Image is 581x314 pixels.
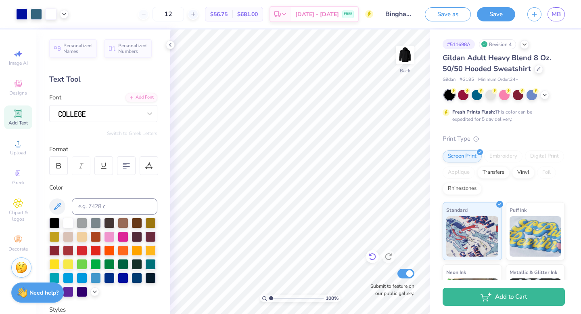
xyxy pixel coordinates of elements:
div: Format [49,145,158,154]
a: MB [548,7,565,21]
span: Greek [12,179,25,186]
img: Standard [446,216,498,257]
div: Back [400,67,410,74]
span: # G185 [460,76,474,83]
span: Personalized Names [63,43,92,54]
div: Vinyl [512,166,535,179]
span: Gildan [443,76,456,83]
input: – – [153,7,184,21]
span: MB [552,10,561,19]
span: $681.00 [237,10,258,19]
span: Metallic & Glitter Ink [510,268,557,276]
div: Color [49,183,157,192]
button: Save [477,7,515,21]
div: Applique [443,166,475,179]
img: Puff Ink [510,216,562,257]
span: FREE [344,11,352,17]
span: Designs [9,90,27,96]
span: Upload [10,150,26,156]
input: Untitled Design [379,6,419,22]
span: Puff Ink [510,206,527,214]
div: Foil [537,166,556,179]
span: Image AI [9,60,28,66]
input: e.g. 7428 c [72,198,157,215]
div: Add Font [125,93,157,102]
span: Personalized Numbers [118,43,147,54]
label: Submit to feature on our public gallery. [366,282,414,297]
span: $56.75 [210,10,228,19]
img: Back [397,47,413,63]
span: Standard [446,206,468,214]
span: Gildan Adult Heavy Blend 8 Oz. 50/50 Hooded Sweatshirt [443,53,551,74]
div: Embroidery [484,150,522,162]
strong: Fresh Prints Flash: [452,109,495,115]
span: Add Text [8,120,28,126]
div: Text Tool [49,74,157,85]
div: Print Type [443,134,565,143]
div: Rhinestones [443,183,482,195]
div: This color can be expedited for 5 day delivery. [452,108,552,123]
div: Screen Print [443,150,482,162]
span: Decorate [8,246,28,252]
span: Neon Ink [446,268,466,276]
div: Revision 4 [479,39,516,49]
button: Add to Cart [443,288,565,306]
div: Transfers [477,166,510,179]
div: # 511698A [443,39,475,49]
span: Minimum Order: 24 + [478,76,518,83]
strong: Need help? [29,289,59,297]
span: Clipart & logos [4,209,32,222]
button: Save as [425,7,471,21]
label: Font [49,93,61,102]
div: Digital Print [525,150,564,162]
span: 100 % [326,295,339,302]
button: Switch to Greek Letters [107,130,157,137]
span: [DATE] - [DATE] [295,10,339,19]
